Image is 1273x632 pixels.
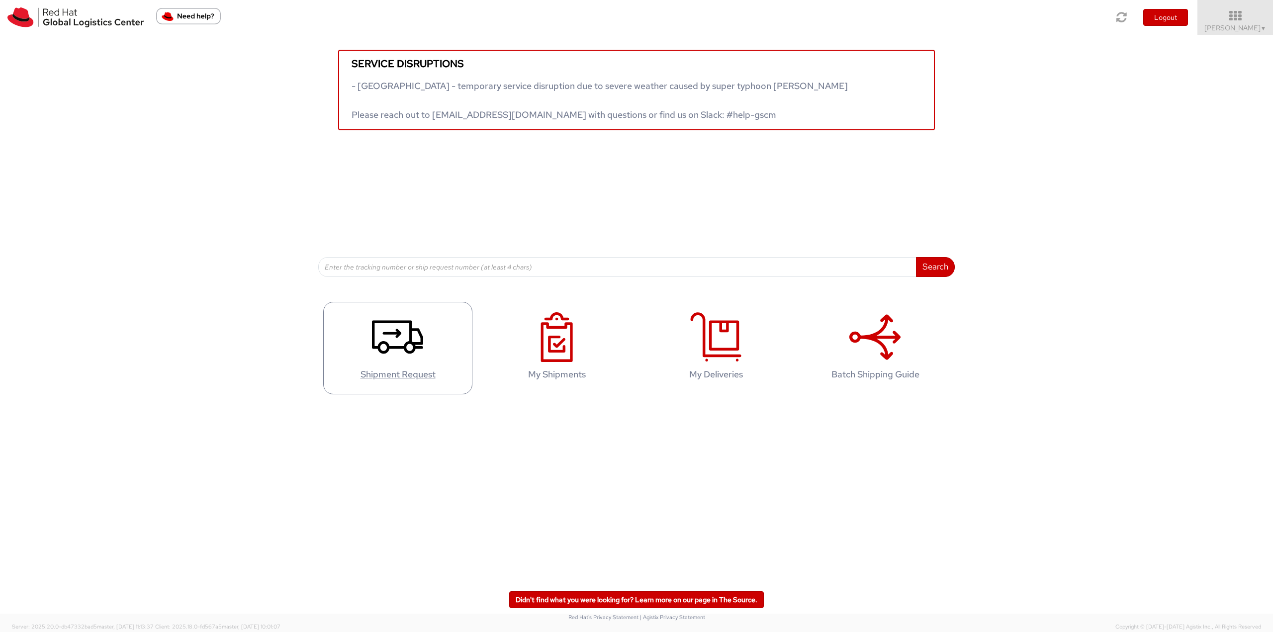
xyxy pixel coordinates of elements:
h4: My Shipments [493,369,621,379]
span: master, [DATE] 11:13:37 [97,623,154,630]
span: ▼ [1261,24,1267,32]
img: rh-logistics-00dfa346123c4ec078e1.svg [7,7,144,27]
a: Batch Shipping Guide [801,302,950,395]
a: Red Hat's Privacy Statement [568,614,638,621]
span: - [GEOGRAPHIC_DATA] - temporary service disruption due to severe weather caused by super typhoon ... [352,80,848,120]
a: Didn't find what you were looking for? Learn more on our page in The Source. [509,591,764,608]
h4: Shipment Request [334,369,462,379]
input: Enter the tracking number or ship request number (at least 4 chars) [318,257,916,277]
span: master, [DATE] 10:01:07 [222,623,280,630]
h4: Batch Shipping Guide [811,369,939,379]
span: [PERSON_NAME] [1204,23,1267,32]
a: | Agistix Privacy Statement [640,614,705,621]
h5: Service disruptions [352,58,921,69]
h4: My Deliveries [652,369,780,379]
span: Copyright © [DATE]-[DATE] Agistix Inc., All Rights Reserved [1115,623,1261,631]
button: Search [916,257,955,277]
a: My Deliveries [641,302,791,395]
a: Service disruptions - [GEOGRAPHIC_DATA] - temporary service disruption due to severe weather caus... [338,50,935,130]
button: Need help? [156,8,221,24]
span: Client: 2025.18.0-fd567a5 [155,623,280,630]
span: Server: 2025.20.0-db47332bad5 [12,623,154,630]
a: My Shipments [482,302,632,395]
button: Logout [1143,9,1188,26]
a: Shipment Request [323,302,472,395]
